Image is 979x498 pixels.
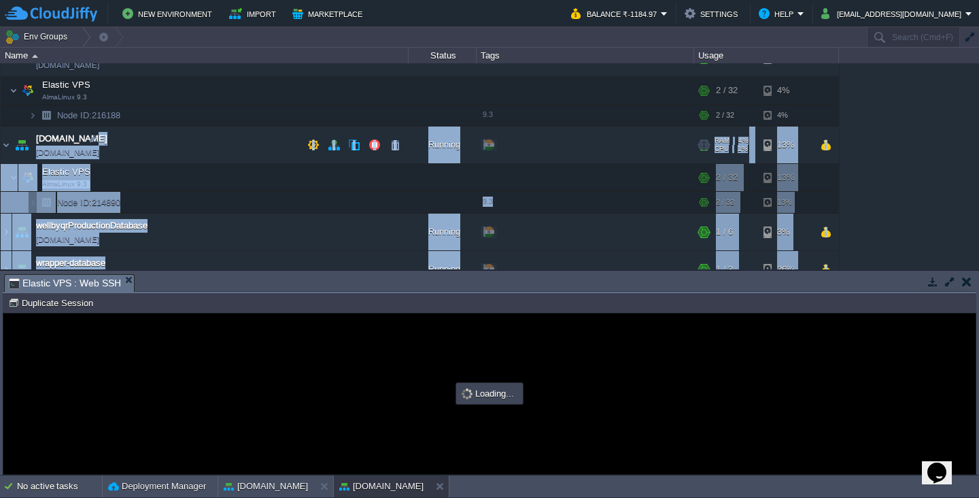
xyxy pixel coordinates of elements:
a: wellbyqrProductionDatabase [36,219,148,233]
div: 4% [763,77,808,104]
a: Node ID:214890 [56,197,122,208]
button: Balance ₹-1184.97 [571,5,661,22]
img: CloudJiffy [5,5,97,22]
span: Elastic VPS [41,79,92,90]
span: [DOMAIN_NAME] [36,146,99,159]
img: AMDAwAAAACH5BAEAAAAALAAAAAABAAEAAAICRAEAOw== [10,77,18,104]
span: Elastic VPS : Web SSH [9,275,121,292]
span: AlmaLinux 9.3 [42,180,87,188]
img: AMDAwAAAACH5BAEAAAAALAAAAAABAAEAAAICRAEAOw== [12,127,31,163]
button: Import [229,5,280,22]
button: Duplicate Session [8,297,97,309]
div: 26% [763,251,808,288]
div: 2 / 32 [716,77,738,104]
span: 216188 [56,110,122,121]
button: Marketplace [292,5,366,22]
a: Elastic VPSAlmaLinux 9.3 [41,167,92,177]
div: 1 / 3 [716,251,733,288]
span: Node ID: [57,110,92,120]
img: AMDAwAAAACH5BAEAAAAALAAAAAABAAEAAAICRAEAOw== [37,105,56,126]
div: No active tasks [17,476,102,497]
span: Node ID: [57,197,92,207]
button: Help [759,5,797,22]
div: Name [1,48,408,63]
img: AMDAwAAAACH5BAEAAAAALAAAAAABAAEAAAICRAEAOw== [18,164,37,191]
img: AMDAwAAAACH5BAEAAAAALAAAAAABAAEAAAICRAEAOw== [37,192,56,213]
button: [EMAIL_ADDRESS][DOMAIN_NAME] [821,5,965,22]
span: RAM [715,137,729,145]
button: [DOMAIN_NAME] [224,480,308,493]
div: 13% [763,164,808,191]
button: [DOMAIN_NAME] [339,480,424,493]
span: 4% [735,137,749,145]
div: 4% [763,105,808,126]
button: Settings [685,5,742,22]
img: AMDAwAAAACH5BAEAAAAALAAAAAABAAEAAAICRAEAOw== [18,77,37,104]
button: New Environment [122,5,216,22]
div: Status [409,48,476,63]
a: Node ID:216188 [56,110,122,121]
img: AMDAwAAAACH5BAEAAAAALAAAAAABAAEAAAICRAEAOw== [1,127,12,163]
img: AMDAwAAAACH5BAEAAAAALAAAAAABAAEAAAICRAEAOw== [1,214,12,250]
div: Running [409,214,477,250]
div: 13% [763,127,808,163]
img: AMDAwAAAACH5BAEAAAAALAAAAAABAAEAAAICRAEAOw== [10,164,18,191]
div: Usage [695,48,838,63]
button: Deployment Manager [108,480,206,493]
span: CPU [715,145,729,153]
button: Env Groups [5,27,72,46]
span: 9.3 [483,110,493,118]
img: AMDAwAAAACH5BAEAAAAALAAAAAABAAEAAAICRAEAOw== [12,214,31,250]
img: AMDAwAAAACH5BAEAAAAALAAAAAABAAEAAAICRAEAOw== [32,54,38,58]
img: AMDAwAAAACH5BAEAAAAALAAAAAABAAEAAAICRAEAOw== [1,251,12,288]
span: [DOMAIN_NAME] [36,233,99,246]
div: 2 / 32 [716,105,734,126]
div: 2 / 32 [716,164,738,191]
a: [DOMAIN_NAME] [36,132,107,146]
img: AMDAwAAAACH5BAEAAAAALAAAAAABAAEAAAICRAEAOw== [29,105,37,126]
span: 214890 [56,197,122,208]
span: Elastic VPS [41,166,92,178]
span: 9.3 [483,197,493,205]
div: 3% [763,214,808,250]
div: Tags [477,48,693,63]
div: 1 / 6 [716,214,733,250]
span: 1% [734,145,748,153]
div: Loading... [458,384,521,403]
img: AMDAwAAAACH5BAEAAAAALAAAAAABAAEAAAICRAEAOw== [29,192,37,213]
span: [DOMAIN_NAME] [36,59,99,72]
div: Running [409,127,477,163]
div: 13% [763,192,808,213]
a: Elastic VPSAlmaLinux 9.3 [41,80,92,90]
img: AMDAwAAAACH5BAEAAAAALAAAAAABAAEAAAICRAEAOw== [12,251,31,288]
div: Running [409,251,477,288]
iframe: chat widget [922,444,965,484]
span: AlmaLinux 9.3 [42,93,87,101]
div: 2 / 32 [716,192,734,213]
a: wrapper-database [36,256,105,270]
